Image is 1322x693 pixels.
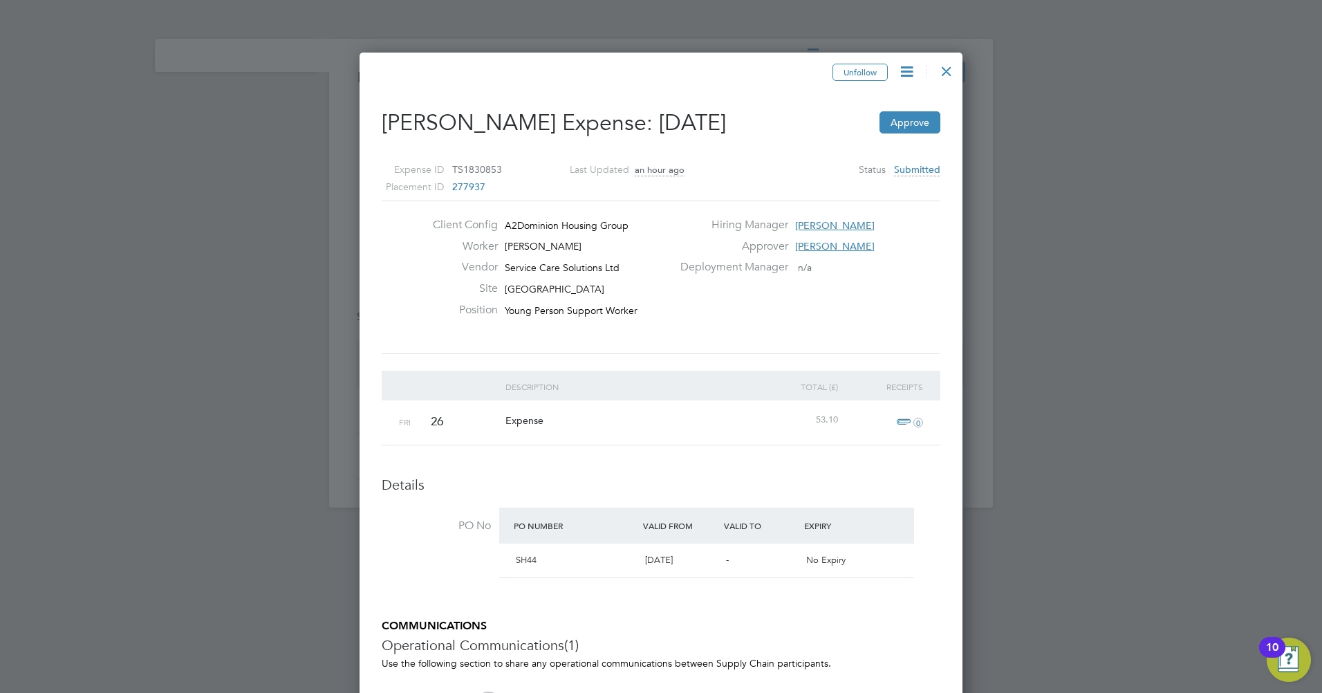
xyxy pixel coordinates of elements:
span: [DATE] [659,109,726,136]
span: 53.10 [816,414,838,425]
label: Approver [672,239,788,254]
span: Submitted [894,163,940,176]
span: 277937 [452,181,485,193]
span: (1) [564,636,579,654]
div: PO Number [510,513,640,538]
label: Placement ID [364,178,444,196]
span: [GEOGRAPHIC_DATA] [505,283,604,295]
button: Unfollow [832,64,888,82]
label: Client Config [422,218,498,232]
span: n/a [798,261,812,274]
h3: Details [382,476,940,494]
div: 10 [1266,647,1278,665]
label: PO No [382,519,491,533]
label: Site [422,281,498,296]
button: Open Resource Center, 10 new notifications [1267,638,1311,682]
h3: Operational Communications [382,636,940,654]
label: Position [422,303,498,317]
label: Last Updated [550,161,629,178]
span: TS1830853 [452,163,502,176]
label: Hiring Manager [672,218,788,232]
label: Vendor [422,260,498,275]
span: [DATE] [645,554,673,566]
span: - [726,554,729,566]
div: Valid From [640,513,720,538]
div: Description [502,371,757,403]
span: [PERSON_NAME] [795,219,875,232]
span: SH44 [516,554,537,566]
div: Valid To [720,513,801,538]
p: Use the following section to share any operational communications between Supply Chain participants. [382,657,940,669]
button: Approve [879,111,940,133]
label: Deployment Manager [672,260,788,275]
i: 0 [913,418,923,427]
span: No Expiry [806,554,846,566]
span: [PERSON_NAME] [795,240,875,252]
span: 26 [431,414,443,429]
span: Service Care Solutions Ltd [505,261,620,274]
h2: [PERSON_NAME] Expense: [382,109,940,138]
span: Young Person Support Worker [505,304,637,317]
label: Status [859,161,886,178]
span: [PERSON_NAME] [505,240,581,252]
span: an hour ago [635,164,685,176]
span: Fri [399,416,411,427]
div: Expiry [801,513,882,538]
div: Total (£) [756,371,841,403]
label: Worker [422,239,498,254]
label: Expense ID [364,161,444,178]
div: Receipts [841,371,927,403]
span: A2Dominion Housing Group [505,219,629,232]
span: Expense [505,414,543,427]
h5: COMMUNICATIONS [382,619,940,634]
